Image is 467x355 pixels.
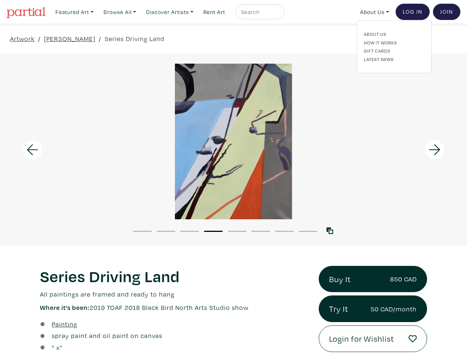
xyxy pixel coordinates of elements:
[357,20,432,73] div: Featured Art
[319,325,427,352] a: Login for Wishlist
[44,34,95,44] a: [PERSON_NAME]
[40,289,308,299] p: All paintings are framed and ready to hang
[329,332,394,345] span: Login for Wishlist
[319,266,427,293] a: Buy It850 CAD
[180,231,199,232] button: 3 of 8
[396,4,430,20] a: Log In
[38,34,41,44] span: /
[200,4,229,20] a: Rent Art
[240,7,277,17] input: Search
[99,34,101,44] span: /
[299,231,317,232] button: 8 of 8
[105,34,165,44] a: Series Driving Land
[390,274,417,284] small: 850 CAD
[133,231,152,232] button: 1 of 8
[157,231,175,232] button: 2 of 8
[275,231,294,232] button: 7 of 8
[251,231,270,232] button: 6 of 8
[52,319,77,329] a: Painting
[433,4,460,20] a: Join
[228,231,246,232] button: 5 of 8
[357,4,392,20] a: About Us
[40,303,89,312] span: Where it's been:
[204,231,223,232] button: 4 of 8
[370,304,417,314] small: 50 CAD/month
[364,39,424,46] a: How It Works
[319,295,427,322] a: Try It50 CAD/month
[364,56,424,62] a: Latest News
[143,4,197,20] a: Discover Artists
[100,4,139,20] a: Browse All
[364,47,424,54] a: Gift Cards
[40,266,308,286] h1: Series Driving Land
[52,331,162,341] a: spray paint and oil paint on canvas
[52,4,97,20] a: Featured Art
[52,320,77,328] u: Painting
[10,34,35,44] a: Artwork
[364,31,424,37] a: About Us
[40,302,308,312] p: 2019 TOAF 2018 Black Bird North Arts Studio show
[52,342,62,352] div: " x "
